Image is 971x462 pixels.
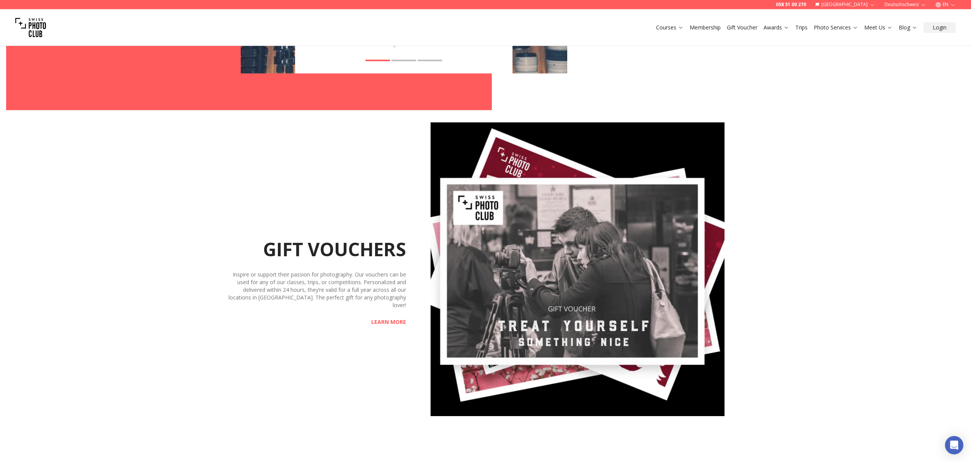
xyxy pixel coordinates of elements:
[861,22,896,33] button: Meet Us
[15,12,46,43] img: Swiss photo club
[724,22,760,33] button: Gift Voucher
[764,24,789,31] a: Awards
[371,318,406,326] a: Learn More
[431,122,725,416] img: Learn Photography
[896,22,920,33] button: Blog
[924,22,956,33] button: Login
[776,2,806,8] a: 058 51 00 270
[792,22,811,33] button: Trips
[727,24,757,31] a: Gift Voucher
[687,22,724,33] button: Membership
[945,436,963,454] div: Open Intercom Messenger
[795,24,808,31] a: Trips
[656,24,684,31] a: Courses
[760,22,792,33] button: Awards
[899,24,917,31] a: Blog
[690,24,721,31] a: Membership
[814,24,858,31] a: Photo Services
[864,24,893,31] a: Meet Us
[222,228,406,271] h2: GIFT VOUCHERS
[653,22,687,33] button: Courses
[811,22,861,33] button: Photo Services
[222,271,406,309] div: Inspire or support their passion for photography. Our vouchers can be used for any of our classes...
